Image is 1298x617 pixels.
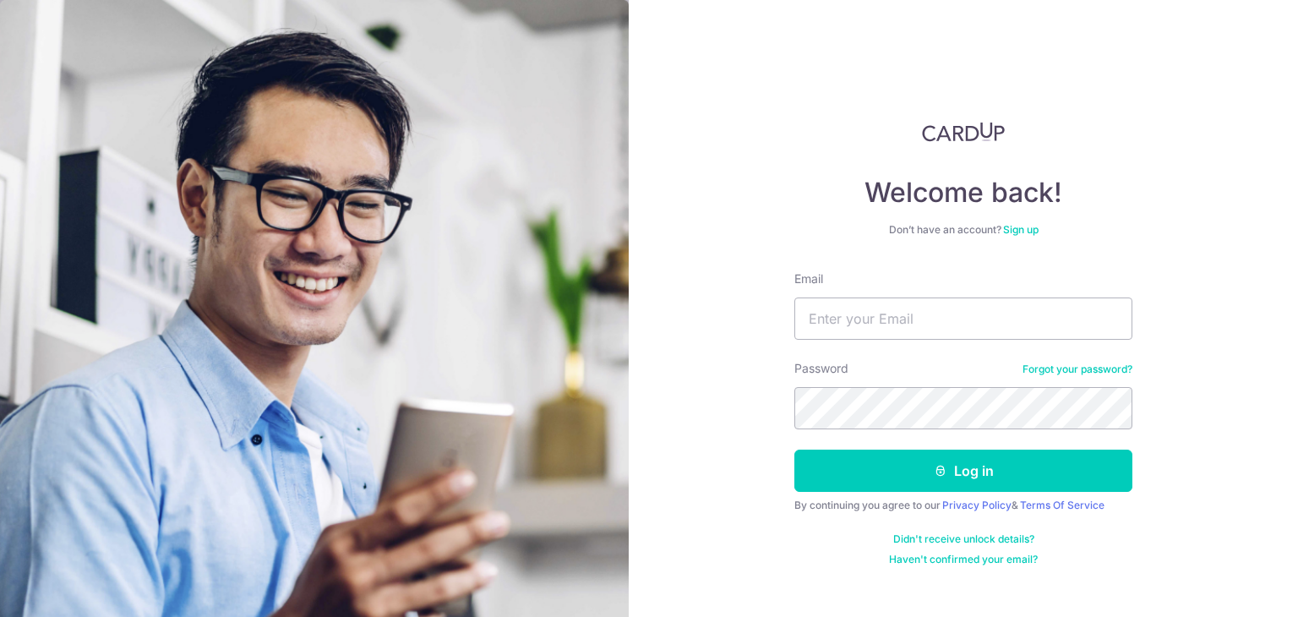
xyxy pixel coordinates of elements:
[922,122,1005,142] img: CardUp Logo
[889,553,1038,566] a: Haven't confirmed your email?
[893,532,1034,546] a: Didn't receive unlock details?
[794,450,1132,492] button: Log in
[794,499,1132,512] div: By continuing you agree to our &
[794,270,823,287] label: Email
[794,360,848,377] label: Password
[794,176,1132,210] h4: Welcome back!
[1023,363,1132,376] a: Forgot your password?
[1020,499,1104,511] a: Terms Of Service
[794,223,1132,237] div: Don’t have an account?
[794,298,1132,340] input: Enter your Email
[1003,223,1039,236] a: Sign up
[942,499,1012,511] a: Privacy Policy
